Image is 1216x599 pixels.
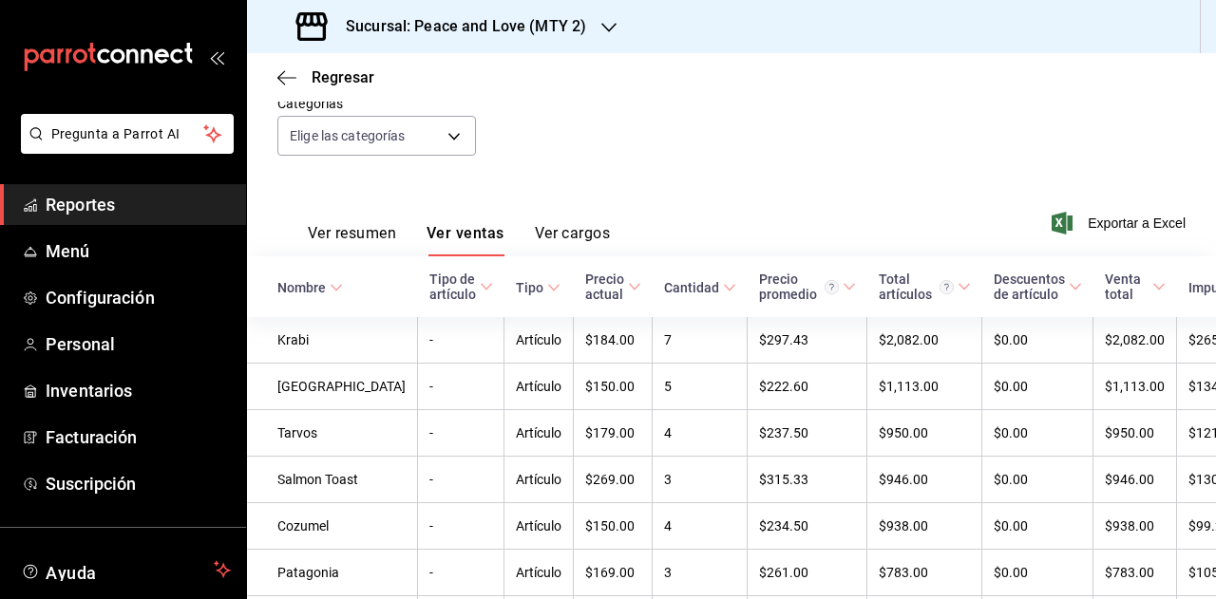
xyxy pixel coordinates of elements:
svg: El total artículos considera cambios de precios en los artículos así como costos adicionales por ... [940,280,954,294]
td: Artículo [504,550,574,596]
td: $0.00 [982,503,1093,550]
span: Personal [46,331,231,357]
span: Facturación [46,424,231,450]
td: 4 [653,503,748,550]
td: $150.00 [574,503,653,550]
td: 4 [653,410,748,457]
td: Artículo [504,317,574,364]
span: Descuentos de artículo [994,271,1082,302]
td: - [418,550,504,596]
span: Regresar [312,68,374,86]
td: 7 [653,317,748,364]
td: - [418,364,504,410]
button: open_drawer_menu [209,49,224,65]
td: $783.00 [867,550,982,596]
td: $0.00 [982,410,1093,457]
span: Configuración [46,285,231,310]
td: $261.00 [748,550,867,596]
td: - [418,317,504,364]
td: $950.00 [1093,410,1177,457]
h3: Sucursal: Peace and Love (MTY 2) [331,15,586,38]
td: $1,113.00 [867,364,982,410]
td: $938.00 [867,503,982,550]
td: $315.33 [748,457,867,503]
span: Menú [46,238,231,264]
span: Ayuda [46,558,206,581]
span: Tipo de artículo [429,271,493,302]
div: Precio promedio [759,271,839,302]
td: $179.00 [574,410,653,457]
td: $946.00 [867,457,982,503]
td: Tarvos [247,410,418,457]
span: Reportes [46,192,231,217]
td: 3 [653,550,748,596]
td: $2,082.00 [867,317,982,364]
td: $150.00 [574,364,653,410]
div: Precio actual [585,271,624,302]
span: Precio actual [585,271,641,302]
td: - [418,410,504,457]
td: - [418,457,504,503]
div: Tipo de artículo [429,271,476,302]
td: [GEOGRAPHIC_DATA] [247,364,418,410]
td: $0.00 [982,317,1093,364]
span: Suscripción [46,471,231,496]
td: Artículo [504,364,574,410]
div: Total artículos [879,271,954,302]
td: $234.50 [748,503,867,550]
td: $297.43 [748,317,867,364]
td: 5 [653,364,748,410]
span: Cantidad [664,280,736,295]
div: navigation tabs [308,224,610,256]
td: $783.00 [1093,550,1177,596]
td: Krabi [247,317,418,364]
button: Regresar [277,68,374,86]
td: Artículo [504,457,574,503]
td: $0.00 [982,457,1093,503]
button: Ver ventas [427,224,504,256]
td: Artículo [504,503,574,550]
td: Salmon Toast [247,457,418,503]
button: Exportar a Excel [1055,212,1186,234]
span: Nombre [277,280,343,295]
td: - [418,503,504,550]
td: $1,113.00 [1093,364,1177,410]
div: Descuentos de artículo [994,271,1065,302]
td: $0.00 [982,364,1093,410]
svg: Precio promedio = Total artículos / cantidad [825,280,839,294]
button: Ver cargos [535,224,611,256]
div: Cantidad [664,280,719,295]
span: Total artículos [879,271,971,302]
td: $269.00 [574,457,653,503]
td: Artículo [504,410,574,457]
span: Inventarios [46,378,231,403]
td: $222.60 [748,364,867,410]
label: Categorías [277,97,476,110]
span: Tipo [516,280,560,295]
a: Pregunta a Parrot AI [13,138,234,158]
button: Ver resumen [308,224,396,256]
td: Cozumel [247,503,418,550]
span: Venta total [1105,271,1166,302]
span: Elige las categorías [290,126,406,145]
div: Venta total [1105,271,1149,302]
button: Pregunta a Parrot AI [21,114,234,154]
span: Precio promedio [759,271,856,302]
td: $0.00 [982,550,1093,596]
div: Nombre [277,280,326,295]
div: Tipo [516,280,543,295]
td: 3 [653,457,748,503]
td: $237.50 [748,410,867,457]
td: $184.00 [574,317,653,364]
td: $938.00 [1093,503,1177,550]
td: $946.00 [1093,457,1177,503]
td: $169.00 [574,550,653,596]
td: $2,082.00 [1093,317,1177,364]
span: Pregunta a Parrot AI [51,124,204,144]
td: Patagonia [247,550,418,596]
td: $950.00 [867,410,982,457]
